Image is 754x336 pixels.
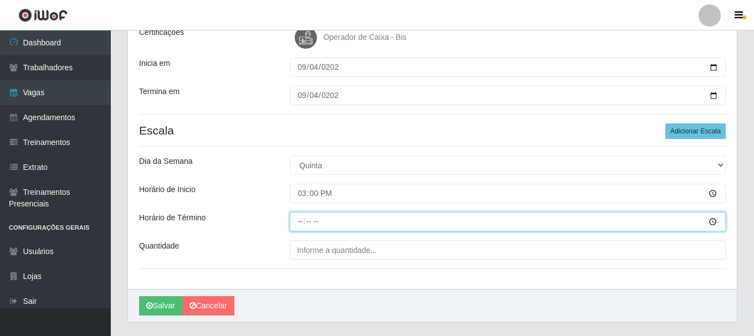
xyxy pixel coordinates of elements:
label: Horário de Término [139,212,206,224]
input: 00:00 [290,212,726,231]
input: 00/00/0000 [290,86,726,105]
label: Inicia em [139,58,170,69]
label: Quantidade [139,240,179,252]
label: Termina em [139,86,179,97]
input: 00:00 [290,184,726,203]
label: Dia da Semana [139,156,193,167]
span: Operador de Caixa - Bis [324,33,407,42]
label: Horário de Inicio [139,184,196,195]
a: Cancelar [182,296,234,316]
img: CoreUI Logo [18,8,68,22]
input: 00/00/0000 [290,58,726,77]
label: Certificações [139,27,184,38]
h4: Escala [139,123,726,137]
button: Adicionar Escala [665,123,726,139]
input: Informe a quantidade... [290,240,726,260]
button: Salvar [139,296,182,316]
img: Operador de Caixa - Bis [295,27,321,49]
